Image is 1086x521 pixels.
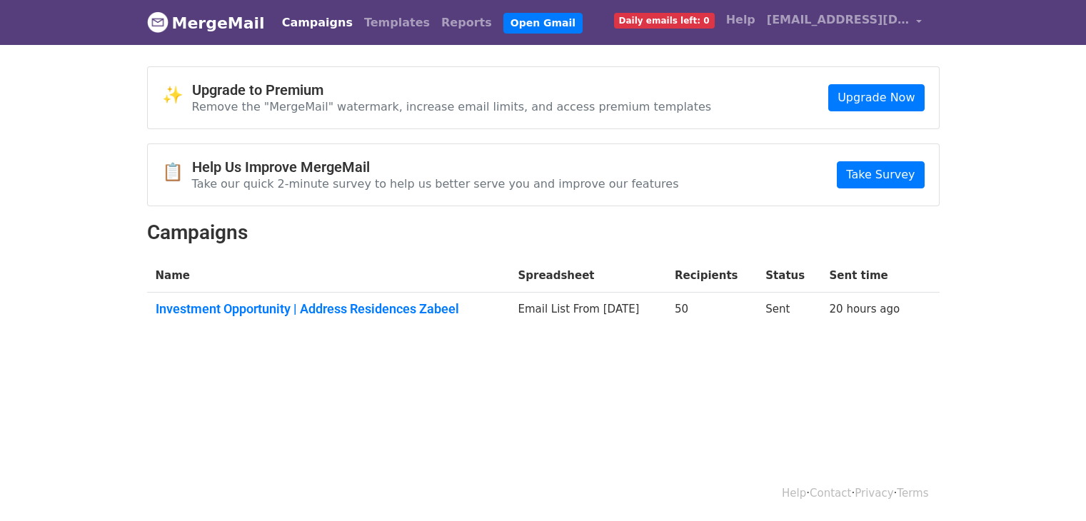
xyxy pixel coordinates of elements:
[782,487,806,500] a: Help
[147,221,940,245] h2: Campaigns
[810,487,851,500] a: Contact
[509,259,666,293] th: Spreadsheet
[147,8,265,38] a: MergeMail
[147,259,510,293] th: Name
[828,84,924,111] a: Upgrade Now
[757,259,820,293] th: Status
[358,9,436,37] a: Templates
[767,11,910,29] span: [EMAIL_ADDRESS][DOMAIN_NAME]
[614,13,715,29] span: Daily emails left: 0
[509,293,666,331] td: Email List From [DATE]
[147,11,169,33] img: MergeMail logo
[757,293,820,331] td: Sent
[837,161,924,188] a: Take Survey
[192,99,712,114] p: Remove the "MergeMail" watermark, increase email limits, and access premium templates
[1015,452,1086,521] iframe: Chat Widget
[761,6,928,39] a: [EMAIL_ADDRESS][DOMAIN_NAME]
[830,303,900,315] a: 20 hours ago
[503,13,583,34] a: Open Gmail
[192,158,679,176] h4: Help Us Improve MergeMail
[192,81,712,98] h4: Upgrade to Premium
[666,259,757,293] th: Recipients
[821,259,920,293] th: Sent time
[162,85,192,106] span: ✨
[720,6,761,34] a: Help
[608,6,720,34] a: Daily emails left: 0
[162,162,192,183] span: 📋
[192,176,679,191] p: Take our quick 2-minute survey to help us better serve you and improve our features
[855,487,893,500] a: Privacy
[276,9,358,37] a: Campaigns
[666,293,757,331] td: 50
[436,9,498,37] a: Reports
[156,301,501,317] a: Investment Opportunity | Address Residences Zabeel
[897,487,928,500] a: Terms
